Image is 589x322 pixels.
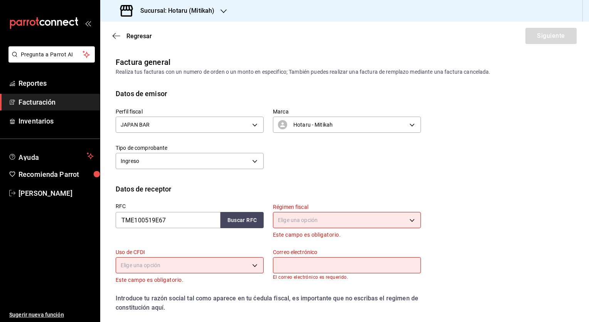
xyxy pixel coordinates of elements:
label: Correo electrónico [273,249,421,255]
p: Este campo es obligatorio. [273,230,421,239]
div: Factura general [116,56,170,68]
button: Pregunta a Parrot AI [8,46,95,63]
label: RFC [116,203,264,209]
div: Realiza tus facturas con un numero de orden o un monto en especifico; También puedes realizar una... [116,68,574,76]
label: Perfil fiscal [116,109,264,114]
div: Datos de emisor [116,88,167,99]
span: Hotaru - Mitikah [293,121,333,129]
button: open_drawer_menu [85,20,91,26]
span: Sugerir nueva función [9,311,94,319]
label: Régimen fiscal [273,204,421,210]
p: El correo electrónico es requerido. [273,275,421,280]
span: Facturación [19,97,94,107]
label: Uso de CFDI [116,249,264,255]
h3: Sucursal: Hotaru (Mitikah) [134,6,214,15]
span: [PERSON_NAME] [19,188,94,198]
span: Pregunta a Parrot AI [21,51,83,59]
label: Tipo de comprobante [116,145,264,151]
button: Regresar [113,32,152,40]
p: Este campo es obligatorio. [116,276,264,285]
span: Ingreso [121,157,139,165]
a: Pregunta a Parrot AI [5,56,95,64]
div: Elige una opción [116,257,264,273]
label: Marca [273,109,421,114]
span: Ayuda [19,151,84,161]
span: Inventarios [19,116,94,126]
div: JAPAN BAR [116,117,264,133]
span: Regresar [126,32,152,40]
div: Datos de receptor [116,184,171,194]
div: Introduce tu razón social tal como aparece en tu ćedula fiscal, es importante que no escribas el ... [116,294,421,312]
div: Elige una opción [273,212,421,228]
span: Recomienda Parrot [19,169,94,180]
span: Reportes [19,78,94,88]
button: Buscar RFC [220,212,264,228]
